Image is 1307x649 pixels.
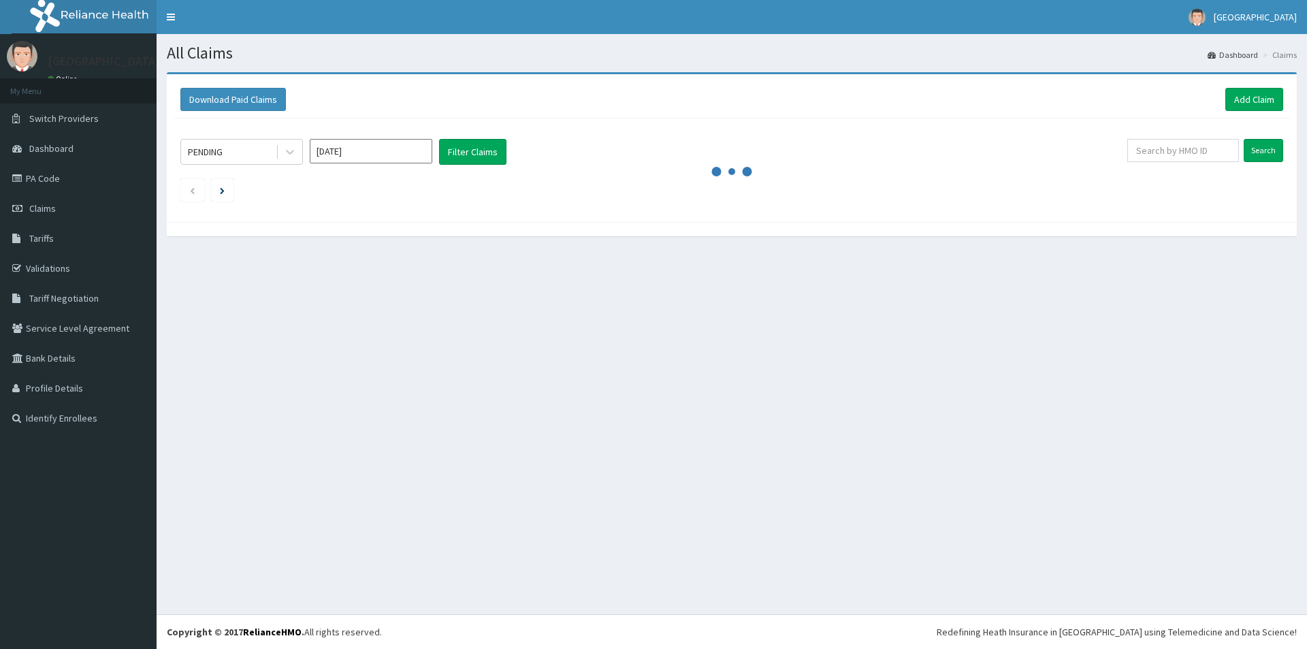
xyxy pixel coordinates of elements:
input: Select Month and Year [310,139,432,163]
a: Online [48,74,80,84]
a: Add Claim [1225,88,1283,111]
span: Tariffs [29,232,54,244]
a: Previous page [189,184,195,196]
span: Claims [29,202,56,215]
p: [GEOGRAPHIC_DATA] [48,55,160,67]
a: Dashboard [1208,49,1258,61]
a: Next page [220,184,225,196]
svg: audio-loading [711,151,752,192]
button: Filter Claims [439,139,506,165]
h1: All Claims [167,44,1297,62]
img: User Image [1189,9,1206,26]
div: PENDING [188,145,223,159]
img: User Image [7,41,37,72]
input: Search [1244,139,1283,162]
li: Claims [1259,49,1297,61]
span: Dashboard [29,142,74,155]
input: Search by HMO ID [1127,139,1239,162]
span: Switch Providers [29,112,99,125]
div: Redefining Heath Insurance in [GEOGRAPHIC_DATA] using Telemedicine and Data Science! [937,625,1297,639]
button: Download Paid Claims [180,88,286,111]
a: RelianceHMO [243,626,302,638]
span: Tariff Negotiation [29,292,99,304]
footer: All rights reserved. [157,614,1307,649]
span: [GEOGRAPHIC_DATA] [1214,11,1297,23]
strong: Copyright © 2017 . [167,626,304,638]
